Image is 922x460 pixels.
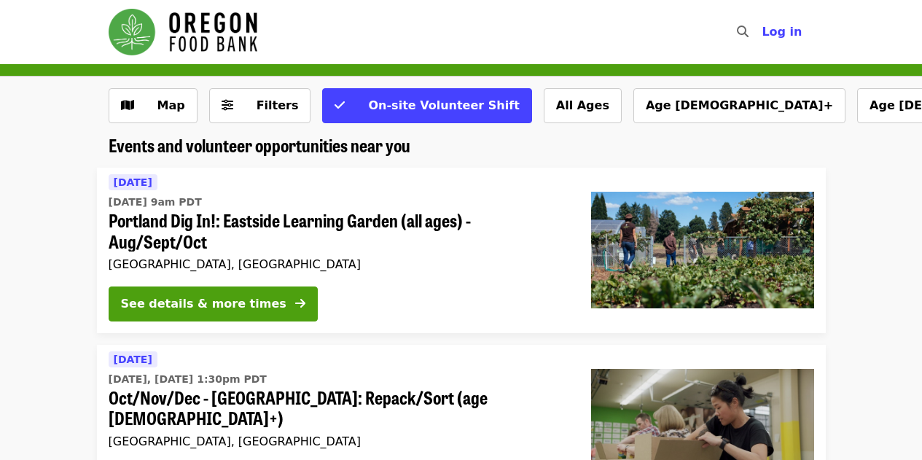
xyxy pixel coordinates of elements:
[368,98,519,112] span: On-site Volunteer Shift
[322,88,531,123] button: On-site Volunteer Shift
[335,98,345,112] i: check icon
[591,192,814,308] img: Portland Dig In!: Eastside Learning Garden (all ages) - Aug/Sept/Oct organized by Oregon Food Bank
[121,98,134,112] i: map icon
[97,168,826,333] a: See details for "Portland Dig In!: Eastside Learning Garden (all ages) - Aug/Sept/Oct"
[757,15,769,50] input: Search
[109,372,267,387] time: [DATE], [DATE] 1:30pm PDT
[257,98,299,112] span: Filters
[633,88,845,123] button: Age [DEMOGRAPHIC_DATA]+
[109,286,318,321] button: See details & more times
[114,354,152,365] span: [DATE]
[544,88,622,123] button: All Ages
[109,88,198,123] button: Show map view
[750,17,813,47] button: Log in
[109,9,257,55] img: Oregon Food Bank - Home
[109,257,568,271] div: [GEOGRAPHIC_DATA], [GEOGRAPHIC_DATA]
[109,195,202,210] time: [DATE] 9am PDT
[737,25,749,39] i: search icon
[762,25,802,39] span: Log in
[114,176,152,188] span: [DATE]
[109,434,568,448] div: [GEOGRAPHIC_DATA], [GEOGRAPHIC_DATA]
[295,297,305,311] i: arrow-right icon
[209,88,311,123] button: Filters (0 selected)
[109,210,568,252] span: Portland Dig In!: Eastside Learning Garden (all ages) - Aug/Sept/Oct
[222,98,233,112] i: sliders-h icon
[121,295,286,313] div: See details & more times
[157,98,185,112] span: Map
[109,387,568,429] span: Oct/Nov/Dec - [GEOGRAPHIC_DATA]: Repack/Sort (age [DEMOGRAPHIC_DATA]+)
[109,132,410,157] span: Events and volunteer opportunities near you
